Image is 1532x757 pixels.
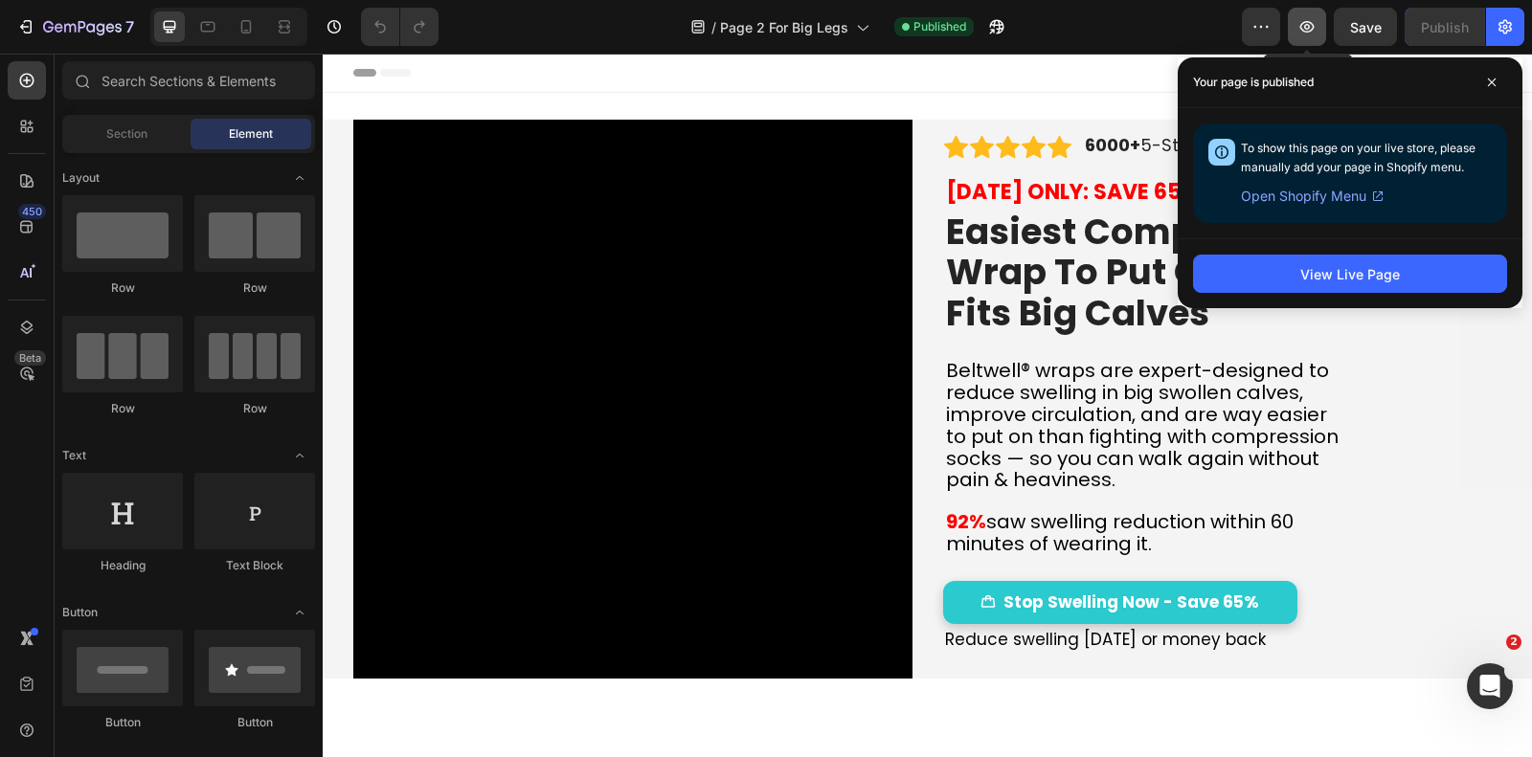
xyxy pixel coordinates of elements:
[229,125,273,143] span: Element
[62,61,315,100] input: Search Sections & Elements
[284,440,315,471] span: Toggle open
[62,557,183,574] div: Heading
[762,79,818,103] strong: 6000+
[620,527,975,571] a: Stop Swelling Now - Save 65%
[622,574,943,597] span: Reduce swelling [DATE] or money back
[913,18,966,35] span: Published
[284,163,315,193] span: Toggle open
[62,604,98,621] span: Button
[62,714,183,731] div: Button
[762,79,948,103] span: 5-Star Reviews
[623,303,1016,439] span: Beltwell® wraps are expert-designed to reduce swelling in big swollen calves, improve circulation...
[125,15,134,38] p: 7
[194,400,315,417] div: Row
[623,455,664,481] strong: 92%
[711,17,716,37] span: /
[62,279,183,297] div: Row
[361,8,439,46] div: Undo/Redo
[536,330,567,361] button: Carousel Next Arrow
[1300,264,1400,284] div: View Live Page
[720,17,848,37] span: Page 2 For Big Legs
[623,455,971,503] span: saw swelling reduction within 60 minutes of wearing it.
[1241,185,1366,208] span: Open Shopify Menu
[623,123,878,153] span: [DATE] ONLY: SAVE 65%
[194,557,315,574] div: Text Block
[623,153,1007,284] span: Easiest Compression Wrap To Put On That Fits Big Calves
[194,279,315,297] div: Row
[194,714,315,731] div: Button
[106,125,147,143] span: Section
[1350,19,1382,35] span: Save
[1467,663,1513,709] iframe: Intercom live chat
[8,8,143,46] button: 7
[14,350,46,366] div: Beta
[681,537,936,560] strong: Stop Swelling Now - Save 65%
[62,169,100,187] span: Layout
[1241,141,1476,174] span: To show this page on your live store, please manually add your page in Shopify menu.
[1334,8,1397,46] button: Save
[62,447,86,464] span: Text
[323,54,1532,757] iframe: Design area
[1193,255,1507,293] button: View Live Page
[62,400,183,417] div: Row
[1193,73,1314,92] p: Your page is published
[1421,17,1469,37] div: Publish
[1405,8,1485,46] button: Publish
[284,597,315,628] span: Toggle open
[1506,635,1521,650] span: 2
[18,204,46,219] div: 450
